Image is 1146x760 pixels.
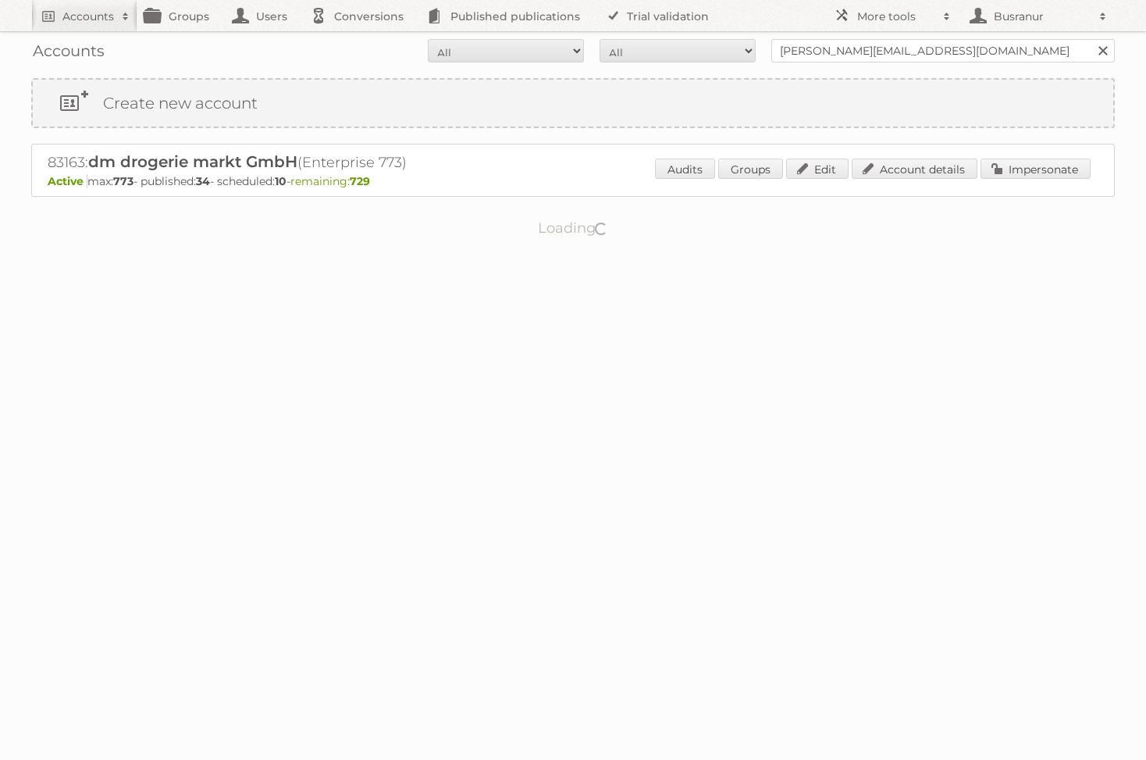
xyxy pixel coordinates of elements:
a: Impersonate [981,159,1091,179]
h2: 83163: (Enterprise 773) [48,152,594,173]
span: Active [48,174,87,188]
strong: 729 [350,174,370,188]
p: Loading [489,212,658,244]
span: remaining: [290,174,370,188]
strong: 773 [113,174,133,188]
a: Create new account [33,80,1113,127]
a: Account details [852,159,977,179]
a: Audits [655,159,715,179]
span: dm drogerie markt GmbH [88,152,297,171]
h2: Accounts [62,9,114,24]
h2: More tools [857,9,935,24]
p: max: - published: - scheduled: - [48,174,1098,188]
strong: 34 [196,174,210,188]
h2: Busranur [990,9,1091,24]
strong: 10 [275,174,286,188]
a: Edit [786,159,849,179]
a: Groups [718,159,783,179]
